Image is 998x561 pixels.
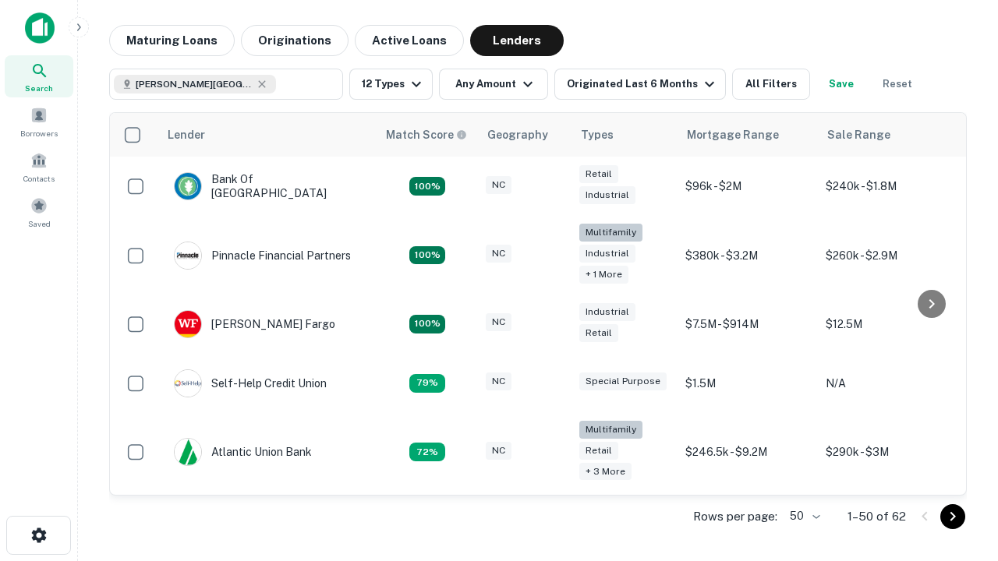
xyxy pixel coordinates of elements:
div: + 1 more [579,266,628,284]
div: Multifamily [579,224,642,242]
div: Matching Properties: 14, hasApolloMatch: undefined [409,177,445,196]
span: Contacts [23,172,55,185]
span: Search [25,82,53,94]
img: picture [175,242,201,269]
td: $290k - $3M [818,413,958,492]
th: Sale Range [818,113,958,157]
div: Special Purpose [579,372,667,390]
button: Lenders [470,25,564,56]
td: $246.5k - $9.2M [678,413,818,492]
img: picture [175,439,201,465]
td: N/A [818,354,958,413]
th: Types [572,113,678,157]
img: picture [175,173,201,199]
div: Industrial [579,303,635,321]
button: Any Amount [439,69,548,100]
div: Retail [579,324,618,342]
a: Search [5,55,73,97]
div: NC [486,372,511,390]
img: capitalize-icon.png [25,12,55,44]
div: NC [486,313,511,331]
div: Retail [579,442,618,460]
img: picture [175,370,201,397]
div: Capitalize uses an advanced AI algorithm to match your search with the best lender. The match sco... [386,126,467,143]
div: 50 [784,505,823,527]
a: Saved [5,191,73,233]
button: 12 Types [349,69,433,100]
button: Maturing Loans [109,25,235,56]
td: $96k - $2M [678,157,818,216]
div: Matching Properties: 15, hasApolloMatch: undefined [409,315,445,333]
div: Originated Last 6 Months [567,75,719,93]
div: Types [581,125,614,144]
button: Go to next page [940,504,965,529]
span: Borrowers [20,127,58,139]
a: Contacts [5,146,73,188]
h6: Match Score [386,126,464,143]
div: NC [486,245,511,263]
div: Industrial [579,245,635,263]
td: $200k - $3.3M [678,491,818,550]
div: Lender [168,125,205,144]
th: Lender [158,113,377,157]
iframe: Chat Widget [920,436,998,511]
div: Sale Range [827,125,890,144]
div: Pinnacle Financial Partners [174,242,351,270]
td: $260k - $2.9M [818,216,958,295]
div: Self-help Credit Union [174,369,327,397]
button: Reset [872,69,922,100]
div: Retail [579,165,618,183]
img: picture [175,311,201,337]
button: Active Loans [355,25,464,56]
button: Originated Last 6 Months [554,69,726,100]
button: Originations [241,25,349,56]
div: Industrial [579,186,635,204]
td: $12.5M [818,295,958,354]
td: $380k - $3.2M [678,216,818,295]
div: NC [486,176,511,194]
p: 1–50 of 62 [848,507,906,526]
div: Bank Of [GEOGRAPHIC_DATA] [174,172,361,200]
th: Mortgage Range [678,113,818,157]
button: Save your search to get updates of matches that match your search criteria. [816,69,866,100]
button: All Filters [732,69,810,100]
td: $7.5M - $914M [678,295,818,354]
div: NC [486,442,511,460]
div: Geography [487,125,548,144]
p: Rows per page: [693,507,777,526]
div: Matching Properties: 25, hasApolloMatch: undefined [409,246,445,265]
th: Capitalize uses an advanced AI algorithm to match your search with the best lender. The match sco... [377,113,478,157]
th: Geography [478,113,572,157]
div: Multifamily [579,421,642,439]
div: Matching Properties: 11, hasApolloMatch: undefined [409,374,445,393]
div: Matching Properties: 10, hasApolloMatch: undefined [409,443,445,461]
div: Mortgage Range [687,125,779,144]
td: $1.5M [678,354,818,413]
td: $240k - $1.8M [818,157,958,216]
span: Saved [28,217,51,230]
span: [PERSON_NAME][GEOGRAPHIC_DATA], [GEOGRAPHIC_DATA] [136,77,253,91]
td: $480k - $3.1M [818,491,958,550]
div: [PERSON_NAME] Fargo [174,310,335,338]
div: + 3 more [579,463,632,481]
div: Atlantic Union Bank [174,438,312,466]
a: Borrowers [5,101,73,143]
